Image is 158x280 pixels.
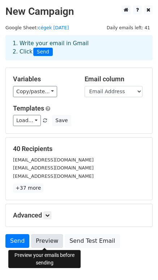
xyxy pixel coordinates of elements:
small: Google Sheet: [5,25,69,30]
span: Send [33,48,53,56]
h5: Email column [85,75,145,83]
small: [EMAIL_ADDRESS][DOMAIN_NAME] [13,173,94,179]
h2: New Campaign [5,5,153,18]
div: 1. Write your email in Gmail 2. Click [7,39,151,56]
a: cégek [DATE] [38,25,69,30]
a: Copy/paste... [13,86,57,97]
a: +37 more [13,184,43,193]
iframe: Chat Widget [122,245,158,280]
a: Templates [13,104,44,112]
button: Save [52,115,71,126]
small: [EMAIL_ADDRESS][DOMAIN_NAME] [13,165,94,171]
h5: Advanced [13,211,145,219]
span: Daily emails left: 41 [104,24,153,32]
a: Preview [31,234,63,248]
h5: Variables [13,75,74,83]
div: Preview your emails before sending [8,250,81,268]
a: Load... [13,115,41,126]
small: [EMAIL_ADDRESS][DOMAIN_NAME] [13,157,94,163]
a: Send Test Email [65,234,120,248]
a: Send [5,234,29,248]
a: Daily emails left: 41 [104,25,153,30]
h5: 40 Recipients [13,145,145,153]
